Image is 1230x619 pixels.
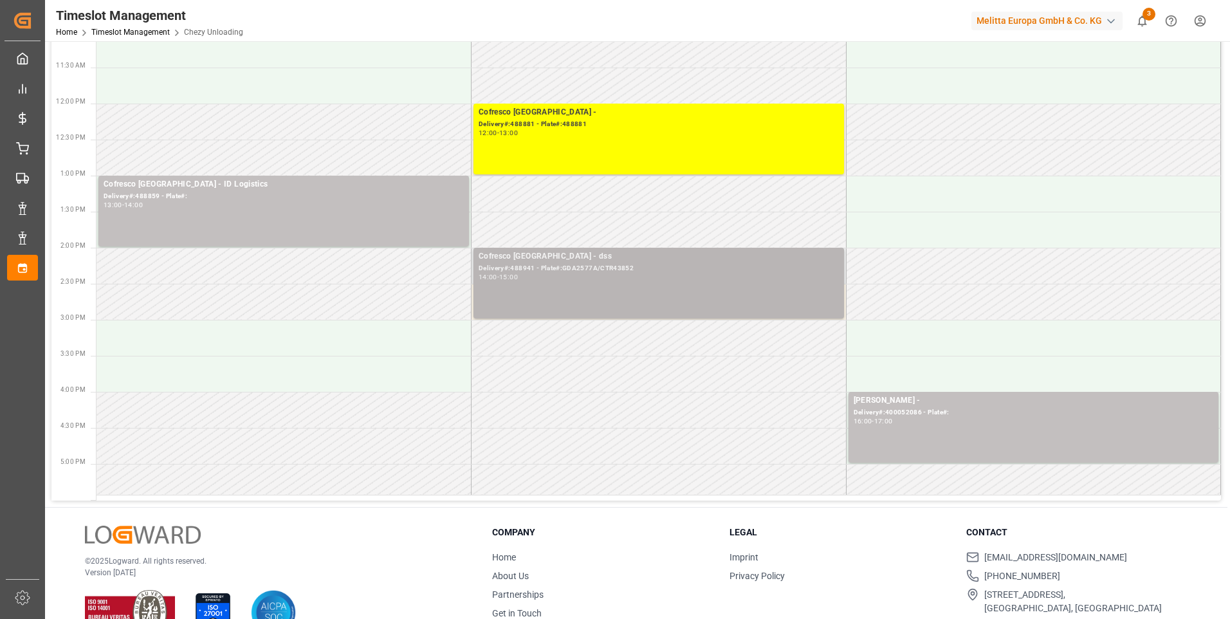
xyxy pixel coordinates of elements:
[124,202,143,208] div: 14:00
[492,526,713,539] h3: Company
[56,28,77,37] a: Home
[854,418,872,424] div: 16:00
[60,314,86,321] span: 3:00 PM
[499,274,518,280] div: 15:00
[479,119,839,130] div: Delivery#:488881 - Plate#:488881
[56,98,86,105] span: 12:00 PM
[730,571,785,581] a: Privacy Policy
[492,608,542,618] a: Get in Touch
[984,551,1127,564] span: [EMAIL_ADDRESS][DOMAIN_NAME]
[984,588,1162,615] span: [STREET_ADDRESS], [GEOGRAPHIC_DATA], [GEOGRAPHIC_DATA]
[60,422,86,429] span: 4:30 PM
[966,526,1188,539] h3: Contact
[730,526,951,539] h3: Legal
[730,552,758,562] a: Imprint
[874,418,893,424] div: 17:00
[85,555,460,567] p: © 2025 Logward. All rights reserved.
[60,350,86,357] span: 3:30 PM
[60,278,86,285] span: 2:30 PM
[1128,6,1157,35] button: show 3 new notifications
[984,569,1060,583] span: [PHONE_NUMBER]
[872,418,874,424] div: -
[479,274,497,280] div: 14:00
[104,202,122,208] div: 13:00
[104,191,464,202] div: Delivery#:488859 - Plate#:
[492,589,544,600] a: Partnerships
[56,6,243,25] div: Timeslot Management
[854,394,1214,407] div: [PERSON_NAME] -
[60,386,86,393] span: 4:00 PM
[60,170,86,177] span: 1:00 PM
[971,8,1128,33] button: Melitta Europa GmbH & Co. KG
[479,250,839,263] div: Cofresco [GEOGRAPHIC_DATA] - dss
[854,407,1214,418] div: Delivery#:400052086 - Plate#:
[122,202,124,208] div: -
[60,458,86,465] span: 5:00 PM
[1143,8,1155,21] span: 3
[497,130,499,136] div: -
[104,178,464,191] div: Cofresco [GEOGRAPHIC_DATA] - ID Logistics
[60,206,86,213] span: 1:30 PM
[492,571,529,581] a: About Us
[85,567,460,578] p: Version [DATE]
[479,263,839,274] div: Delivery#:488941 - Plate#:GDA2577A/CTR43852
[492,552,516,562] a: Home
[499,130,518,136] div: 13:00
[56,134,86,141] span: 12:30 PM
[1157,6,1186,35] button: Help Center
[56,62,86,69] span: 11:30 AM
[91,28,170,37] a: Timeslot Management
[60,242,86,249] span: 2:00 PM
[479,130,497,136] div: 12:00
[971,12,1123,30] div: Melitta Europa GmbH & Co. KG
[85,526,201,544] img: Logward Logo
[497,274,499,280] div: -
[479,106,839,119] div: Cofresco [GEOGRAPHIC_DATA] -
